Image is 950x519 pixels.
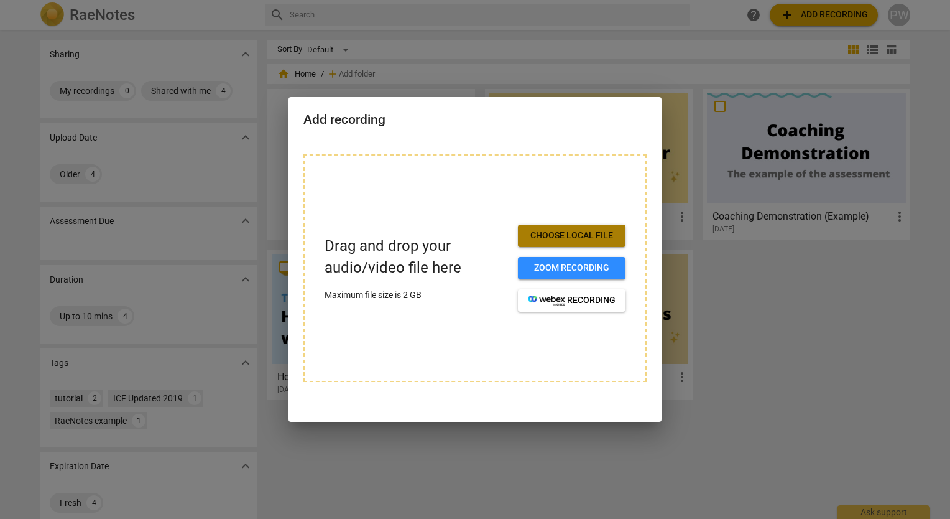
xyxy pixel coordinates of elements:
[303,112,647,128] h2: Add recording
[518,257,625,279] button: Zoom recording
[528,230,616,242] span: Choose local file
[518,289,625,312] button: recording
[518,225,625,247] button: Choose local file
[528,294,616,307] span: recording
[325,289,508,302] p: Maximum file size is 2 GB
[528,262,616,274] span: Zoom recording
[325,235,508,279] p: Drag and drop your audio/video file here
